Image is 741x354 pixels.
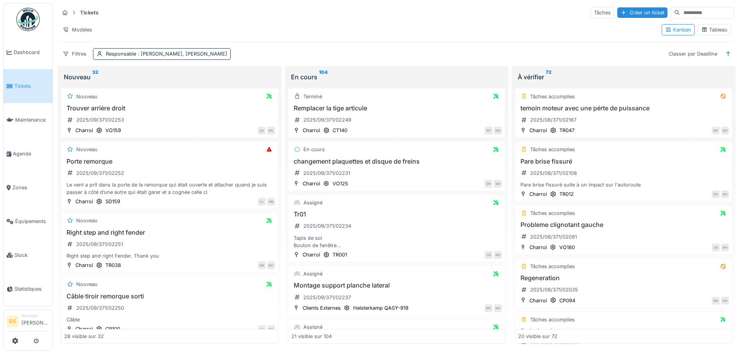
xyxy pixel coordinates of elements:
div: GS [485,251,492,259]
div: GS [258,127,266,134]
a: Équipements [4,204,53,238]
div: MV [494,127,502,134]
span: Statistiques [14,285,49,293]
h3: Frein à main [518,328,729,335]
div: Tâches accomplies [530,316,575,323]
div: Nouveau [76,281,98,288]
img: Badge_color-CXgf-gQk.svg [16,8,40,31]
div: CP100 [105,325,120,333]
div: Charroi [529,190,547,198]
div: En cours [303,146,325,153]
div: Charroi [529,297,547,304]
div: Responsable [106,50,227,58]
div: Câble [64,316,275,323]
div: MV [494,180,502,188]
div: MV [721,297,729,305]
sup: 104 [319,72,328,82]
strong: Tickets [77,9,102,16]
div: Charroi [529,127,547,134]
div: Tâches accomplies [530,263,575,270]
a: Maintenance [4,103,53,137]
div: MV [721,127,729,134]
div: CP094 [559,297,575,304]
div: CJ [258,198,266,206]
div: MV [712,297,720,305]
div: Créer un ticket [617,7,667,18]
div: MB [267,198,275,206]
span: Zones [12,184,49,191]
div: Tâches accomplies [530,146,575,153]
span: Stock [14,251,49,259]
div: Nouveau [64,72,275,82]
div: MV [721,244,729,251]
div: Right step and right Fender. Thank you [64,252,275,260]
div: 28 visible sur 32 [64,333,104,340]
div: Charroi [75,262,93,269]
a: Statistiques [4,272,53,306]
div: OS [712,244,720,251]
div: Pare brise fissuré suite à un impact sur l'autoroute [518,181,729,188]
div: VO159 [105,127,121,134]
div: Charroi [529,244,547,251]
div: TR038 [105,262,121,269]
div: Charroi [75,325,93,333]
div: Charroi [303,180,320,187]
div: Le vent a prit dans la porte de la remorque qui était ouverte et attacher quand je suis passer à ... [64,181,275,196]
h3: changement plaquettes et disque de freins [291,158,502,165]
div: LT [258,325,266,333]
div: 2025/09/371/02252 [76,169,124,177]
div: 2025/08/371/02035 [530,286,578,293]
a: Zones [4,171,53,204]
div: 2025/08/371/02091 [530,233,577,241]
div: RM [258,262,266,269]
div: TR001 [333,251,347,258]
span: : [PERSON_NAME], [PERSON_NAME] [136,51,227,57]
div: 2025/09/371/02249 [303,116,351,124]
div: MV [485,304,492,312]
a: Agenda [4,137,53,171]
span: Agenda [13,150,49,157]
div: TR047 [559,127,575,134]
div: 2025/09/371/02234 [303,222,351,230]
div: 20 visible sur 72 [518,333,557,340]
div: 2025/09/371/02250 [76,304,124,312]
div: 2025/08/371/02108 [530,169,577,177]
div: Assigné [303,199,322,206]
h3: Remplacer la tige articule [291,105,502,112]
div: Heisterkamp QASY-919 [353,304,408,312]
h3: Montage support planche lateral [291,282,502,289]
h3: Regeneration [518,274,729,282]
div: Tâches [590,7,614,18]
div: Tâches accomplies [530,209,575,217]
sup: 32 [92,72,98,82]
div: Nouveau [76,217,98,224]
a: Tickets [4,69,53,103]
li: GS [7,316,18,327]
div: 2025/09/371/02237 [303,294,351,301]
h3: Pare brise fissuré [518,158,729,165]
div: WT [485,127,492,134]
div: À vérifier [518,72,729,82]
a: Stock [4,238,53,272]
h3: Porte remorque [64,158,275,165]
span: Maintenance [15,116,49,124]
sup: 72 [546,72,552,82]
div: Nouveau [76,146,98,153]
div: Assigné [303,323,322,331]
div: Clients Externes [303,304,341,312]
div: Charroi [75,198,93,205]
span: Équipements [15,218,49,225]
div: 2025/09/371/02253 [76,116,124,124]
div: MV [267,262,275,269]
div: Kanban [665,26,691,33]
div: Classer par Deadline [665,48,721,59]
span: Dashboard [14,49,49,56]
div: MV [712,127,720,134]
a: GS Manager[PERSON_NAME] [7,313,49,331]
div: GO [712,190,720,198]
div: Charroi [75,127,93,134]
div: MV [494,304,502,312]
div: MV [494,251,502,259]
div: MV [267,127,275,134]
div: Tableau [701,26,727,33]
